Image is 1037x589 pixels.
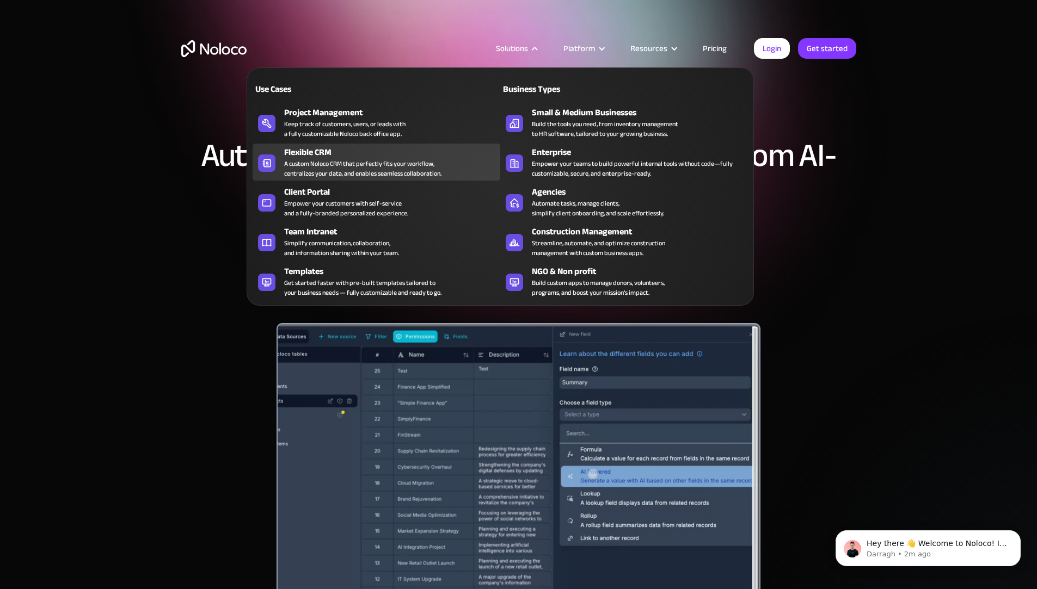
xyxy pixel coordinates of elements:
[181,120,856,128] h1: AI-Powered Workflow Automation
[532,199,664,218] div: Automate tasks, manage clients, simplify client onboarding, and scale effortlessly.
[532,119,678,139] div: Build the tools you need, from inventory management to HR software, tailored to your growing busi...
[532,225,753,238] div: Construction Management
[253,144,500,181] a: Flexible CRMA custom Noloco CRM that perfectly fits your workflow,centralizes your data, and enab...
[253,104,500,141] a: Project ManagementKeep track of customers, users, or leads witha fully customizable Noloco back o...
[181,40,247,57] a: home
[253,83,372,96] div: Use Cases
[500,263,748,300] a: NGO & Non profitBuild custom apps to manage donors, volunteers,programs, and boost your mission’s...
[253,76,500,101] a: Use Cases
[253,183,500,220] a: Client PortalEmpower your customers with self-serviceand a fully-branded personalized experience.
[532,159,743,178] div: Empower your teams to build powerful internal tools without code—fully customizable, secure, and ...
[253,223,500,260] a: Team IntranetSimplify communication, collaboration,and information sharing within your team.
[617,41,689,55] div: Resources
[532,146,753,159] div: Enterprise
[284,225,505,238] div: Team Intranet
[496,41,528,55] div: Solutions
[500,223,748,260] a: Construction ManagementStreamline, automate, and optimize constructionmanagement with custom busi...
[482,41,550,55] div: Solutions
[630,41,667,55] div: Resources
[284,185,505,199] div: Client Portal
[532,238,665,258] div: Streamline, automate, and optimize construction management with custom business apps.
[253,263,500,300] a: TemplatesGet started faster with pre-built templates tailored toyour business needs — fully custo...
[798,38,856,59] a: Get started
[550,41,617,55] div: Platform
[284,278,441,297] div: Get started faster with pre-built templates tailored to your business needs — fully customizable ...
[532,265,753,278] div: NGO & Non profit
[284,159,441,178] div: A custom Noloco CRM that perfectly fits your workflow, centralizes your data, and enables seamles...
[500,183,748,220] a: AgenciesAutomate tasks, manage clients,simplify client onboarding, and scale effortlessly.
[247,52,754,306] nav: Solutions
[689,41,740,55] a: Pricing
[284,146,505,159] div: Flexible CRM
[284,265,505,278] div: Templates
[532,278,665,297] div: Build custom apps to manage donors, volunteers, programs, and boost your mission’s impact.
[284,119,406,139] div: Keep track of customers, users, or leads with a fully customizable Noloco back office app.
[532,185,753,199] div: Agencies
[181,139,856,204] h2: Automate Your Team’s Processes with Custom AI-Powered Workflows
[754,38,790,59] a: Login
[284,238,399,258] div: Simplify communication, collaboration, and information sharing within your team.
[284,199,408,218] div: Empower your customers with self-service and a fully-branded personalized experience.
[500,83,619,96] div: Business Types
[500,144,748,181] a: EnterpriseEmpower your teams to build powerful internal tools without code—fully customizable, se...
[532,106,753,119] div: Small & Medium Businesses
[284,106,505,119] div: Project Management
[819,507,1037,584] iframe: Intercom notifications message
[500,76,748,101] a: Business Types
[563,41,595,55] div: Platform
[500,104,748,141] a: Small & Medium BusinessesBuild the tools you need, from inventory managementto HR software, tailo...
